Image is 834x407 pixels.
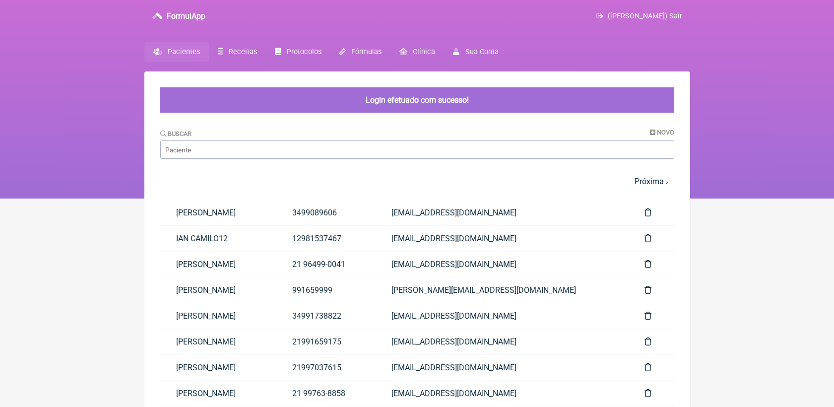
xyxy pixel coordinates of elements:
[160,171,674,192] nav: pager
[160,381,276,406] a: [PERSON_NAME]
[351,48,382,56] span: Fórmulas
[160,130,192,137] label: Buscar
[160,355,276,380] a: [PERSON_NAME]
[276,329,376,354] a: 21991659175
[330,42,390,62] a: Fórmulas
[376,381,629,406] a: [EMAIL_ADDRESS][DOMAIN_NAME]
[376,303,629,329] a: [EMAIL_ADDRESS][DOMAIN_NAME]
[376,226,629,251] a: [EMAIL_ADDRESS][DOMAIN_NAME]
[608,12,682,20] span: ([PERSON_NAME]) Sair
[444,42,507,62] a: Sua Conta
[276,226,376,251] a: 12981537467
[160,277,276,303] a: [PERSON_NAME]
[160,303,276,329] a: [PERSON_NAME]
[276,200,376,225] a: 3499089606
[160,329,276,354] a: [PERSON_NAME]
[465,48,499,56] span: Sua Conta
[276,355,376,380] a: 21997037615
[276,252,376,277] a: 21 96499-0041
[376,200,629,225] a: [EMAIL_ADDRESS][DOMAIN_NAME]
[276,277,376,303] a: 991659999
[167,11,205,21] h3: FormulApp
[413,48,435,56] span: Clínica
[160,226,276,251] a: IAN CAMILO12
[209,42,266,62] a: Receitas
[376,355,629,380] a: [EMAIL_ADDRESS][DOMAIN_NAME]
[160,140,674,159] input: Paciente
[276,381,376,406] a: 21 99763-8858
[596,12,682,20] a: ([PERSON_NAME]) Sair
[276,303,376,329] a: 34991738822
[376,329,629,354] a: [EMAIL_ADDRESS][DOMAIN_NAME]
[266,42,330,62] a: Protocolos
[635,177,668,186] a: Próxima ›
[160,252,276,277] a: [PERSON_NAME]
[144,42,209,62] a: Pacientes
[160,87,674,113] div: Login efetuado com sucesso!
[168,48,200,56] span: Pacientes
[657,129,674,136] span: Novo
[390,42,444,62] a: Clínica
[160,200,276,225] a: [PERSON_NAME]
[287,48,321,56] span: Protocolos
[650,129,674,136] a: Novo
[376,252,629,277] a: [EMAIL_ADDRESS][DOMAIN_NAME]
[229,48,257,56] span: Receitas
[376,277,629,303] a: [PERSON_NAME][EMAIL_ADDRESS][DOMAIN_NAME]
